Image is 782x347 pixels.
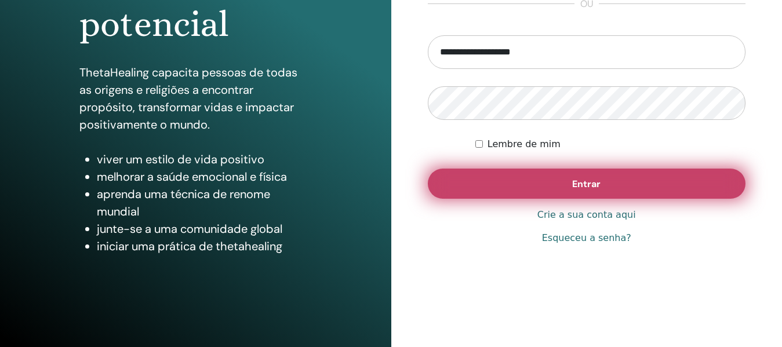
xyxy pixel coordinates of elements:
[475,137,745,151] div: Mantenha-me autenticado indefinidamente ou até que eu faça logout manualmente
[488,138,561,149] font: Lembre de mim
[572,178,601,190] font: Entrar
[542,231,631,245] a: Esqueceu a senha?
[79,65,297,132] font: ThetaHealing capacita pessoas de todas as origens e religiões a encontrar propósito, transformar ...
[537,208,636,222] a: Crie a sua conta aqui
[428,169,746,199] button: Entrar
[542,232,631,243] font: Esqueceu a senha?
[97,152,264,167] font: viver um estilo de vida positivo
[97,187,270,219] font: aprenda uma técnica de renome mundial
[97,221,282,236] font: junte-se a uma comunidade global
[97,169,287,184] font: melhorar a saúde emocional e física
[537,209,636,220] font: Crie a sua conta aqui
[97,239,282,254] font: iniciar uma prática de thetahealing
